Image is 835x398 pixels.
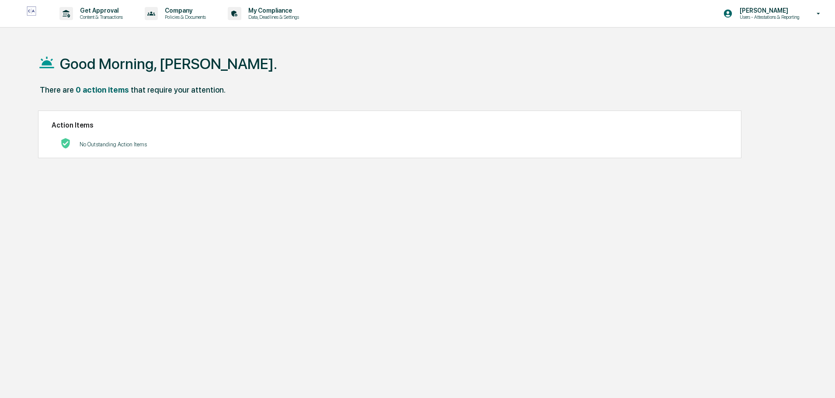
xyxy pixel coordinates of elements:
div: 0 action items [76,85,129,94]
p: Company [158,7,210,14]
p: No Outstanding Action Items [80,141,147,148]
div: that require your attention. [131,85,226,94]
p: [PERSON_NAME] [733,7,804,14]
p: Users - Attestations & Reporting [733,14,804,20]
p: Get Approval [73,7,127,14]
p: Content & Transactions [73,14,127,20]
h1: Good Morning, [PERSON_NAME]. [60,55,277,73]
p: My Compliance [241,7,303,14]
h2: Action Items [52,121,728,129]
div: There are [40,85,74,94]
img: logo [21,6,42,21]
img: No Actions logo [60,138,71,149]
p: Data, Deadlines & Settings [241,14,303,20]
p: Policies & Documents [158,14,210,20]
